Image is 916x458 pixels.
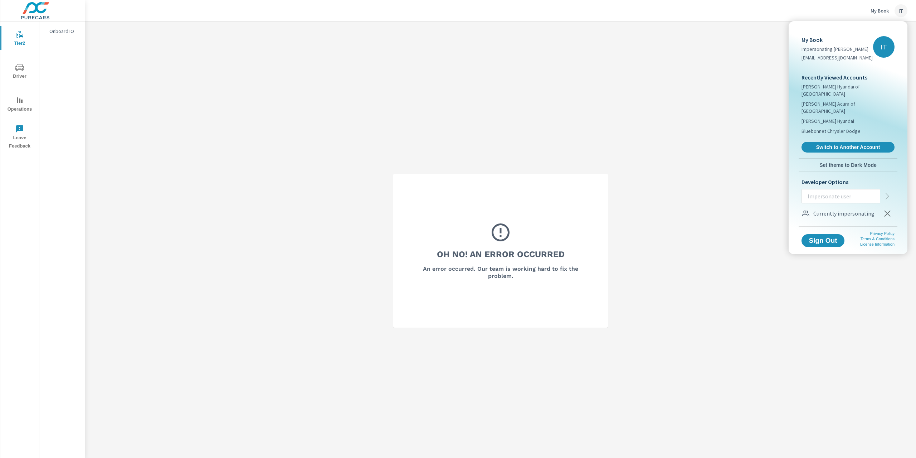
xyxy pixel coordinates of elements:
div: IT [873,36,895,58]
p: [EMAIL_ADDRESS][DOMAIN_NAME] [801,54,873,61]
button: Set theme to Dark Mode [799,159,897,172]
span: Bluebonnet Chrysler Dodge [801,127,861,135]
p: Recently Viewed Accounts [801,73,895,82]
p: Developer Options [801,178,895,186]
span: Sign Out [807,237,839,244]
p: Currently impersonating [813,209,874,218]
span: Switch to Another Account [805,144,891,150]
a: Privacy Policy [870,231,895,236]
a: Switch to Another Account [801,142,895,153]
p: My Book [801,35,873,44]
p: Impersonating [PERSON_NAME] [801,45,873,53]
button: Sign Out [801,234,844,247]
span: [PERSON_NAME] Acura of [GEOGRAPHIC_DATA] [801,100,895,115]
span: [PERSON_NAME] Hyundai [801,117,854,125]
input: Impersonate user [802,187,880,206]
a: License Information [860,242,895,246]
a: Terms & Conditions [861,237,895,241]
span: [PERSON_NAME] Hyundai of [GEOGRAPHIC_DATA] [801,83,895,97]
span: Set theme to Dark Mode [801,162,895,168]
